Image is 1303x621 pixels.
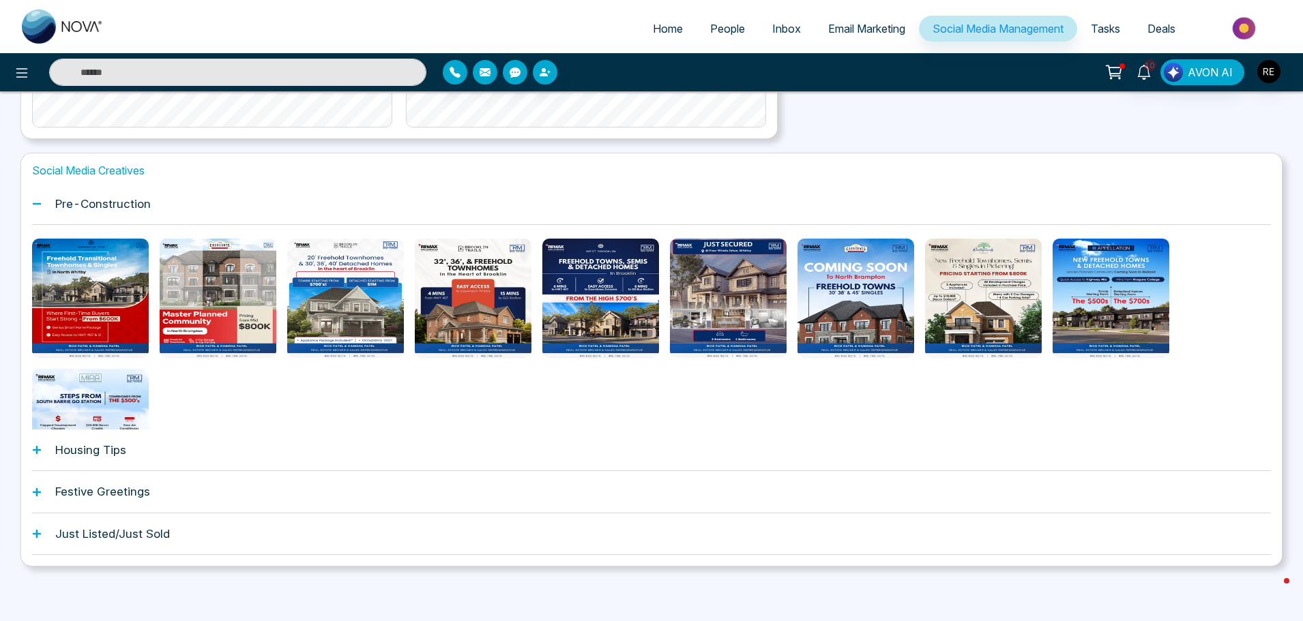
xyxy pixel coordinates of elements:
a: Tasks [1077,16,1134,42]
span: AVON AI [1188,64,1233,80]
a: People [697,16,759,42]
a: Inbox [759,16,815,42]
img: Nova CRM Logo [22,10,104,44]
button: AVON AI [1160,59,1244,85]
h1: Just Listed/Just Sold [55,527,170,541]
img: Lead Flow [1164,63,1183,82]
span: Email Marketing [828,22,905,35]
span: Deals [1147,22,1175,35]
a: Email Marketing [815,16,919,42]
a: Deals [1134,16,1189,42]
span: 10 [1144,59,1156,72]
span: Home [653,22,683,35]
img: Market-place.gif [1196,13,1295,44]
span: People [710,22,745,35]
h1: Social Media Creatives [32,164,1271,177]
img: User Avatar [1257,60,1280,83]
span: Inbox [772,22,801,35]
a: Home [639,16,697,42]
h1: Pre-Construction [55,197,151,211]
span: Social Media Management [933,22,1064,35]
h1: Festive Greetings [55,485,150,498]
iframe: Intercom live chat [1257,575,1289,607]
h1: Housing Tips [55,443,126,457]
span: Tasks [1091,22,1120,35]
a: 10 [1128,59,1160,83]
a: Social Media Management [919,16,1077,42]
